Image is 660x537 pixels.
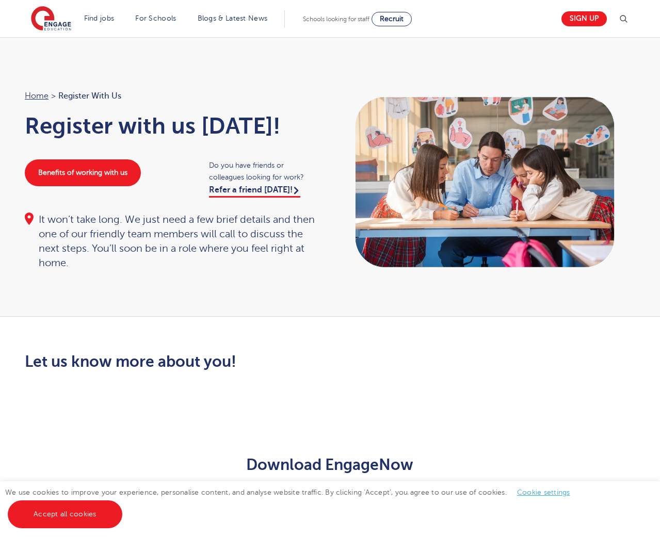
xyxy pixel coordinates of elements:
nav: breadcrumb [25,89,320,103]
h1: Register with us [DATE]! [25,113,320,139]
span: Recruit [380,15,404,23]
a: Home [25,91,49,101]
div: It won’t take long. We just need a few brief details and then one of our friendly team members wi... [25,213,320,270]
h2: Let us know more about you! [25,353,427,370]
span: > [51,91,56,101]
a: Refer a friend [DATE]! [209,185,300,198]
a: Cookie settings [517,489,570,496]
a: Benefits of working with us [25,159,141,186]
span: Register with us [58,89,121,103]
a: For Schools [135,14,176,22]
a: Sign up [561,11,607,26]
span: Do you have friends or colleagues looking for work? [209,159,320,183]
a: Recruit [372,12,412,26]
a: Find jobs [84,14,115,22]
a: Blogs & Latest News [198,14,268,22]
span: Schools looking for staff [303,15,369,23]
a: Accept all cookies [8,500,122,528]
h2: Download EngageNow [77,456,583,474]
img: Engage Education [31,6,71,32]
span: We use cookies to improve your experience, personalise content, and analyse website traffic. By c... [5,489,581,518]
